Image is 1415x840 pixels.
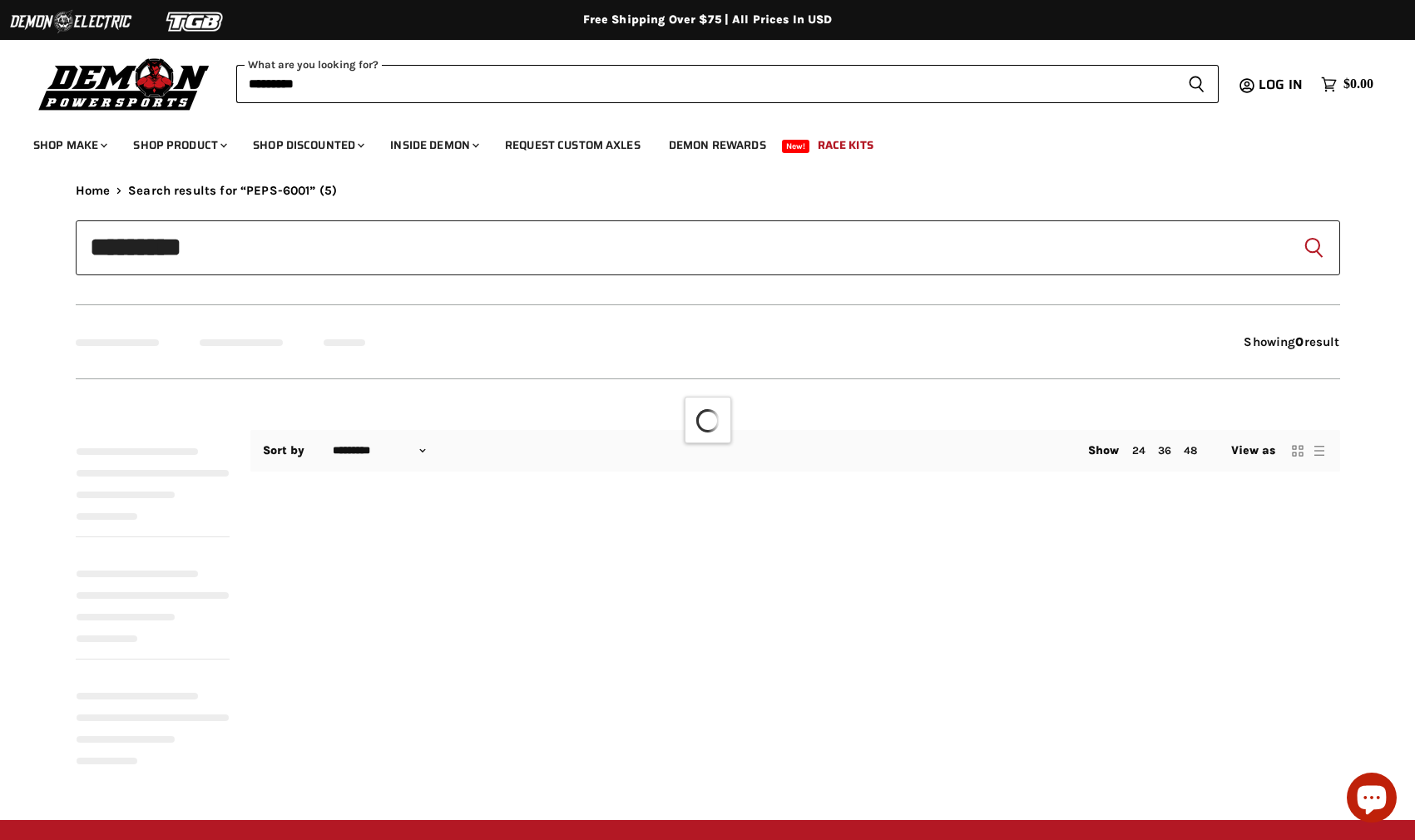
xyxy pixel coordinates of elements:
[133,6,258,37] img: TGB Logo 2
[1259,74,1303,95] span: Log in
[1300,235,1327,261] button: Search
[1088,443,1120,457] span: Show
[1251,77,1313,92] a: Log in
[8,6,133,37] img: Demon Electric Logo 2
[76,220,1340,275] input: Search
[1313,72,1382,96] a: $0.00
[21,121,1369,162] ul: Main menu
[1342,773,1402,827] inbox-online-store-chat: Shopify online store chat
[1244,334,1339,349] span: Showing result
[76,220,1340,275] form: Product
[1175,65,1219,103] button: Search
[121,128,237,162] a: Shop Product
[1231,444,1276,457] span: View as
[33,54,215,113] img: Demon Powersports
[656,128,779,162] a: Demon Rewards
[805,128,886,162] a: Race Kits
[1311,442,1328,459] button: list view
[240,128,374,162] a: Shop Discounted
[1184,444,1197,457] a: 48
[236,65,1219,103] form: Product
[263,444,305,457] label: Sort by
[236,65,1175,103] input: Search
[76,184,1340,198] nav: Breadcrumbs
[128,184,337,198] span: Search results for “PEPS-6001” (5)
[1158,444,1171,457] a: 36
[21,128,117,162] a: Shop Make
[492,128,653,162] a: Request Custom Axles
[782,140,810,153] span: New!
[42,12,1373,27] div: Free Shipping Over $75 | All Prices In USD
[378,128,489,162] a: Inside Demon
[1132,444,1145,457] a: 24
[1289,442,1306,459] button: grid view
[76,184,111,198] a: Home
[1295,334,1304,349] strong: 0
[1343,77,1373,92] span: $0.00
